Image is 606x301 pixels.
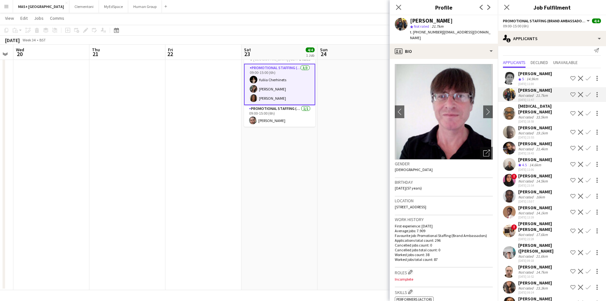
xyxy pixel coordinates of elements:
[99,0,128,13] button: MyEdSpace
[395,64,493,160] img: Crew avatar or photo
[50,15,64,21] span: Comms
[395,238,493,243] p: Applications total count: 296
[518,141,552,147] div: [PERSON_NAME]
[518,286,535,290] div: Not rated
[16,47,24,53] span: Wed
[518,115,535,119] div: Not rated
[244,47,251,53] span: Sat
[5,37,20,43] div: [DATE]
[47,14,67,22] a: Comms
[5,15,14,21] span: View
[535,270,549,275] div: 14.7km
[535,254,549,259] div: 21.6km
[128,0,162,13] button: Human Group
[20,15,28,21] span: Edit
[503,24,601,28] div: 09:00-15:00 (6h)
[518,135,552,140] div: [DATE] 23:55
[503,18,591,23] button: Promotional Staffing (Brand Ambassadors)
[518,179,535,183] div: Not rated
[320,47,328,53] span: Sun
[395,247,493,252] p: Cancelled jobs total count: 0
[518,93,535,98] div: Not rated
[535,286,549,290] div: 23.3km
[518,205,552,211] div: [PERSON_NAME]
[244,41,315,127] app-job-card: 09:00-15:00 (6h)4/4MAS+ - Sampling Campaign [GEOGRAPHIC_DATA] [GEOGRAPHIC_DATA]2 RolesPromotional...
[518,195,535,199] div: Not rated
[306,53,314,58] div: 1 Job
[395,228,493,233] p: Average jobs: 7.909
[243,50,251,58] span: 23
[518,232,535,237] div: Not rated
[535,147,549,151] div: 21.4km
[511,224,517,230] span: !
[525,76,540,82] div: 14.9km
[390,3,498,11] h3: Profile
[518,290,552,295] div: [DATE] 09:34
[553,60,578,65] span: Unavailable
[518,183,552,188] div: [DATE] 23:54
[319,50,328,58] span: 24
[69,0,99,13] button: Clementoni
[395,198,493,204] h3: Location
[535,93,549,98] div: 21.7km
[518,151,552,155] div: [DATE] 19:43
[518,98,552,102] div: [DATE] 11:47
[518,173,552,179] div: [PERSON_NAME]
[395,257,493,262] p: Worked jobs total count: 87
[39,38,46,42] div: BST
[395,186,422,190] span: [DATE] (57 years)
[395,277,493,282] p: Incomplete
[518,264,552,270] div: [PERSON_NAME]
[518,221,568,232] div: [PERSON_NAME] [PERSON_NAME]
[410,18,453,24] div: [PERSON_NAME]
[518,275,552,279] div: [DATE] 10:52
[13,0,69,13] button: MAS+ [GEOGRAPHIC_DATA]
[518,103,568,115] div: [MEDICAL_DATA][PERSON_NAME]
[518,82,552,86] div: [DATE] 11:00
[503,18,586,23] span: Promotional Staffing (Brand Ambassadors)
[3,14,17,22] a: View
[244,105,315,127] app-card-role: Promotional Staffing (Team Leader)1/109:00-15:00 (6h)[PERSON_NAME]
[518,242,568,254] div: [PERSON_NAME] ([PERSON_NAME]
[535,131,549,135] div: 19.1km
[390,44,498,59] div: Bio
[518,119,568,124] div: [DATE] 18:59
[395,204,426,209] span: [STREET_ADDRESS]
[518,189,552,195] div: [PERSON_NAME]
[168,47,173,53] span: Fri
[518,87,552,93] div: [PERSON_NAME]
[414,24,429,29] span: Not rated
[535,195,546,199] div: 16km
[535,211,549,215] div: 14.1km
[518,71,552,76] div: [PERSON_NAME]
[522,162,527,167] span: 4.5
[91,50,100,58] span: 21
[395,224,493,228] p: First experience: [DATE]
[518,215,552,219] div: [DATE] 13:39
[522,76,524,81] span: 5
[410,30,443,34] span: t. [PHONE_NUMBER]
[503,60,526,65] span: Applicants
[531,60,548,65] span: Declined
[518,199,552,204] div: [DATE] 15:07
[395,252,493,257] p: Worked jobs count: 38
[518,270,535,275] div: Not rated
[535,179,549,183] div: 14.5km
[395,233,493,238] p: Favourite job: Promotional Staffing (Brand Ambassadors)
[167,50,173,58] span: 22
[395,243,493,247] p: Cancelled jobs count: 0
[518,259,568,263] div: [DATE] 09:18
[518,280,552,286] div: [PERSON_NAME]
[34,15,44,21] span: Jobs
[15,50,24,58] span: 20
[498,31,606,46] div: Applicants
[18,14,30,22] a: Edit
[480,147,493,160] div: Open photos pop-in
[511,174,517,179] span: !
[498,3,606,11] h3: Job Fulfilment
[21,38,37,42] span: Week 34
[395,179,493,185] h3: Birthday
[518,254,535,259] div: Not rated
[535,115,549,119] div: 33.5km
[410,30,491,40] span: | [EMAIL_ADDRESS][DOMAIN_NAME]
